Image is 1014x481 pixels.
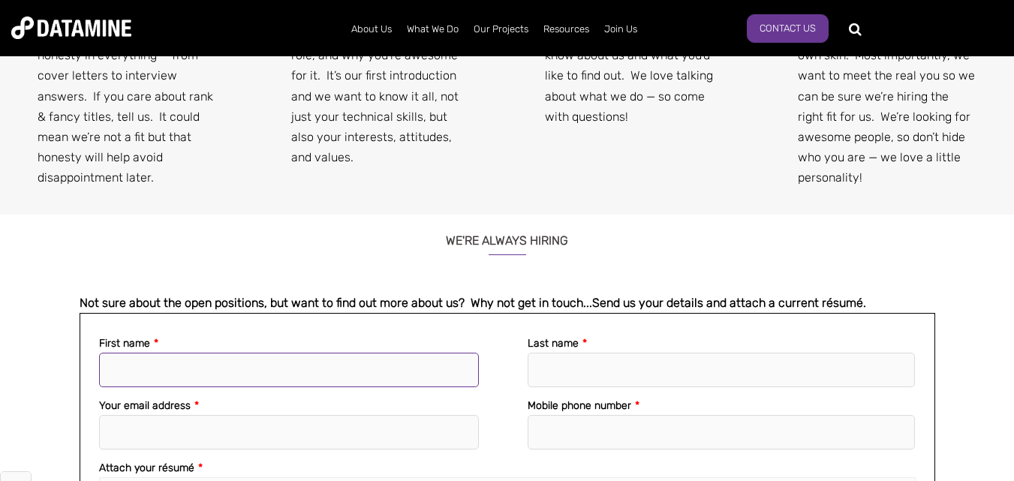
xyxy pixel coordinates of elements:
span: Your email address [99,399,191,412]
span: Mobile phone number [528,399,631,412]
span: Not sure about the open positions, but want to find out more about us? Why not get in touch...Sen... [80,296,866,310]
a: Resources [536,10,597,49]
img: Datamine [11,17,131,39]
span: First name [99,337,150,350]
a: Our Projects [466,10,536,49]
a: About Us [344,10,399,49]
span: Attach your résumé [99,461,194,474]
h3: WE'RE ALWAYS HIRING [80,215,935,255]
a: What We Do [399,10,466,49]
a: Contact Us [747,14,829,43]
a: Join Us [597,10,645,49]
span: Last name [528,337,579,350]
